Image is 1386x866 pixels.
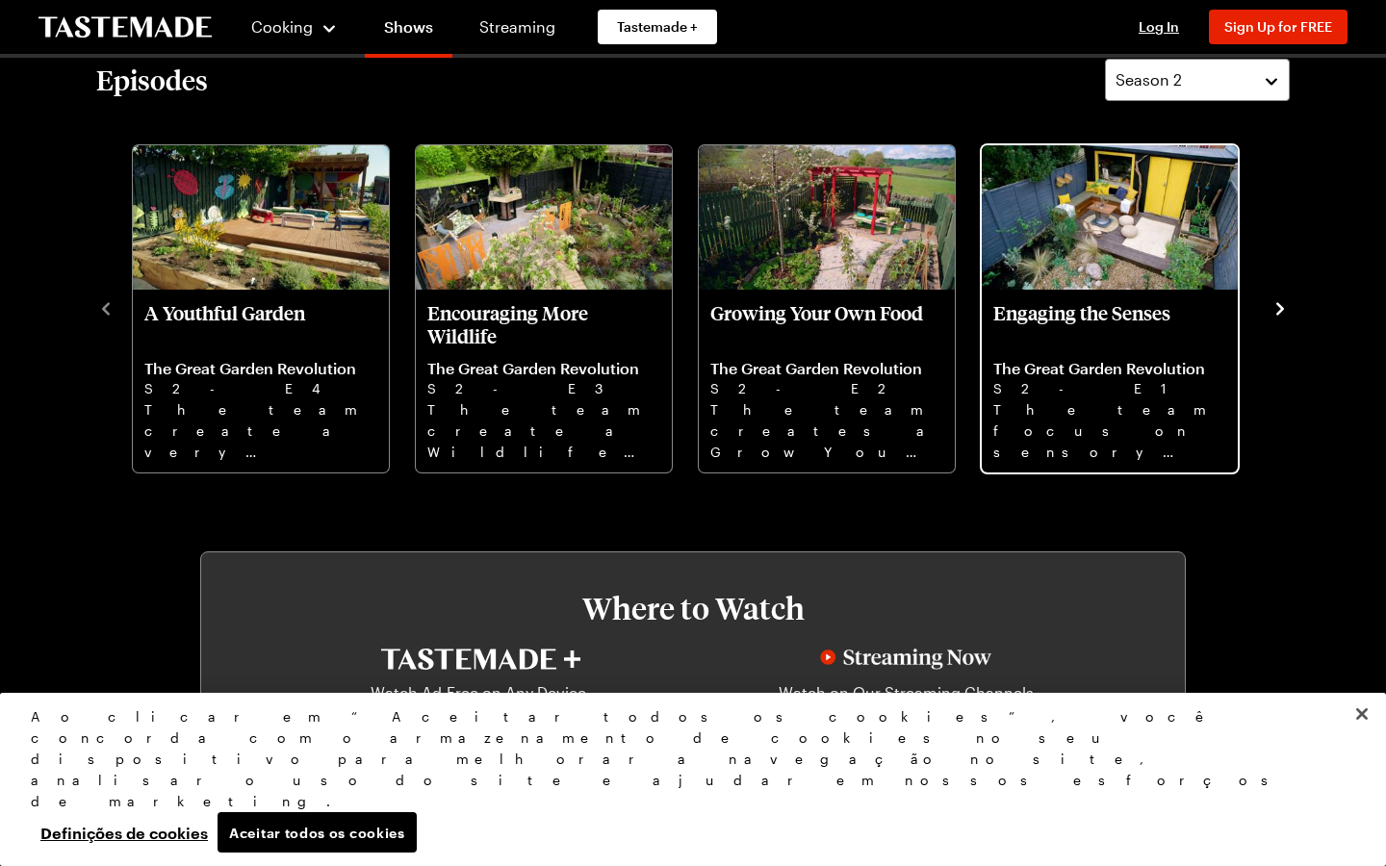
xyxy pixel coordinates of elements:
[1209,10,1347,44] button: Sign Up for FREE
[699,145,955,472] div: Growing Your Own Food
[251,17,313,36] span: Cooking
[342,681,619,727] p: Watch Ad-Free on Any Device, Anytime, Anywhere in 4K
[38,16,212,38] a: To Tastemade Home Page
[427,399,660,461] p: The team create a Wildlife Garden that gives a home to the birds, bugs and animals that live alon...
[1270,295,1290,318] button: navigate to next item
[980,140,1263,474] div: 4 / 4
[1341,693,1383,735] button: Fechar
[993,359,1226,378] p: The Great Garden Revolution
[820,649,991,670] img: Streaming
[365,4,452,58] a: Shows
[699,145,955,290] img: Growing Your Own Food
[31,706,1339,853] div: Privacidade
[427,301,660,461] a: Encouraging More Wildlife
[31,706,1339,812] div: Ao clicar em “Aceitar todos os cookies”, você concorda com o armazenamento de cookies no seu disp...
[767,681,1044,727] p: Watch on Our Streaming Channels
[1224,18,1332,35] span: Sign Up for FREE
[133,145,389,472] div: A Youthful Garden
[96,295,115,318] button: navigate to previous item
[144,399,377,461] p: The team create a very special garden for a school gardening club.
[710,399,943,461] p: The team creates a Grow Your Own Garden, showcasing unexpected ways you can plant your own food.
[598,10,717,44] a: Tastemade +
[617,17,698,37] span: Tastemade +
[710,378,943,399] p: S2 - E2
[144,301,377,347] p: A Youthful Garden
[993,301,1226,461] a: Engaging the Senses
[982,145,1238,472] div: Engaging the Senses
[710,359,943,378] p: The Great Garden Revolution
[993,378,1226,399] p: S2 - E1
[144,301,377,461] a: A Youthful Garden
[144,359,377,378] p: The Great Garden Revolution
[144,378,377,399] p: S2 - E4
[710,301,943,461] a: Growing Your Own Food
[427,378,660,399] p: S2 - E3
[993,301,1226,347] p: Engaging the Senses
[710,301,943,347] p: Growing Your Own Food
[96,63,208,97] h2: Episodes
[416,145,672,472] div: Encouraging More Wildlife
[1116,68,1182,91] span: Season 2
[427,301,660,347] p: Encouraging More Wildlife
[381,649,580,670] img: Tastemade+
[427,359,660,378] p: The Great Garden Revolution
[1139,18,1179,35] span: Log In
[259,591,1127,625] h3: Where to Watch
[414,140,697,474] div: 2 / 4
[1120,17,1197,37] button: Log In
[218,812,417,853] button: Aceitar todos os cookies
[250,4,338,50] button: Cooking
[133,145,389,290] img: A Youthful Garden
[993,399,1226,461] p: The team focus on sensory gardens that relax us and allow us to do things a bit differently.
[1105,59,1290,101] button: Season 2
[982,145,1238,290] img: Engaging the Senses
[697,140,980,474] div: 3 / 4
[131,140,414,474] div: 1 / 4
[416,145,672,290] img: Encouraging More Wildlife
[31,812,218,853] button: Definições de cookies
